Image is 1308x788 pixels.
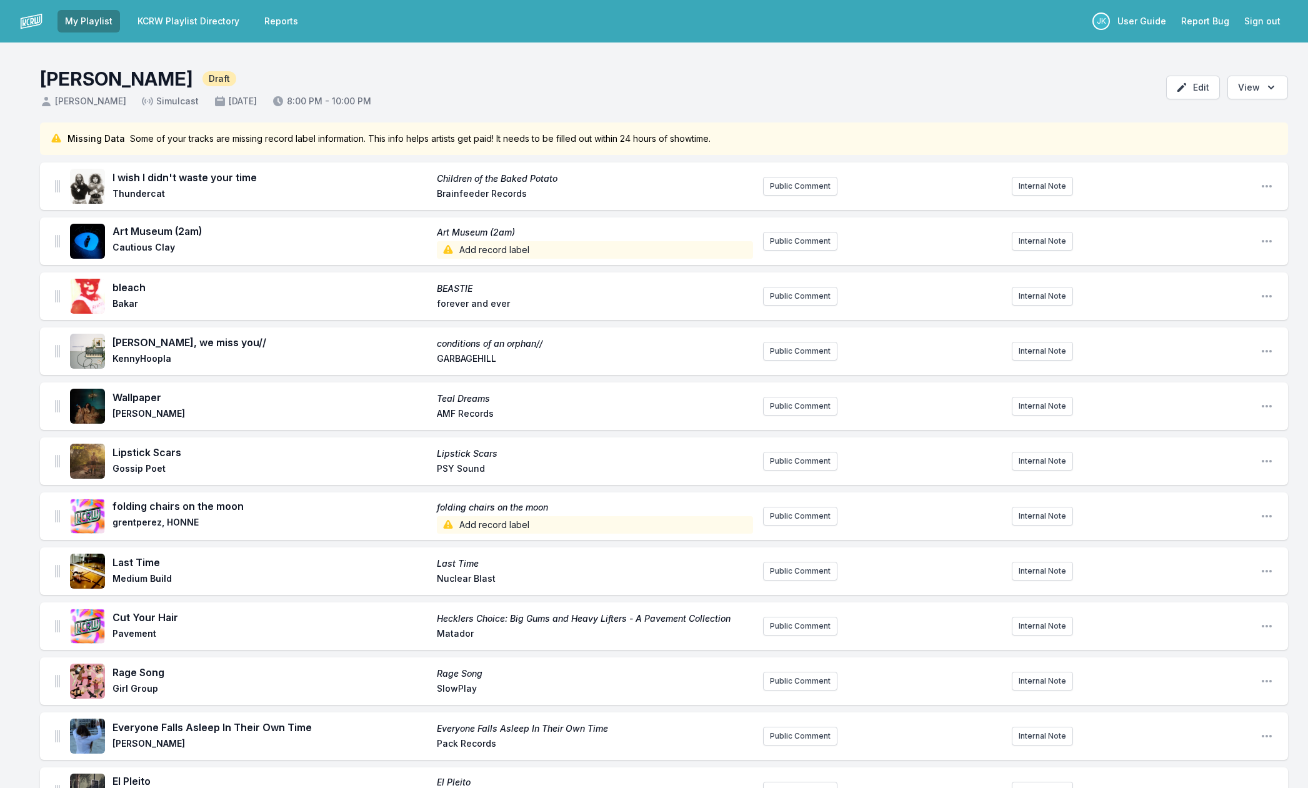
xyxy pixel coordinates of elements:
button: Open options [1227,76,1288,99]
button: Internal Note [1012,177,1073,196]
a: Reports [257,10,306,32]
button: Public Comment [763,287,837,306]
img: Rage Song [70,664,105,699]
span: GARBAGEHILL [437,352,754,367]
span: Last Time [437,557,754,570]
img: Everyone Falls Asleep In Their Own Time [70,719,105,754]
span: Pavement [112,627,429,642]
span: bleach [112,280,429,295]
span: Children of the Baked Potato [437,172,754,185]
button: Open playlist item options [1261,675,1273,687]
span: Cautious Clay [112,241,429,259]
button: Internal Note [1012,727,1073,746]
span: Lipstick Scars [437,447,754,460]
button: Open playlist item options [1261,620,1273,632]
button: Open playlist item options [1261,565,1273,577]
span: Lipstick Scars [112,445,429,460]
a: User Guide [1110,10,1174,32]
button: Public Comment [763,397,837,416]
img: folding chairs on the moon [70,499,105,534]
button: Open playlist item options [1261,180,1273,192]
a: KCRW Playlist Directory [130,10,247,32]
button: Internal Note [1012,397,1073,416]
button: Public Comment [763,562,837,581]
button: Edit [1166,76,1220,99]
span: Add record label [437,241,754,259]
button: Public Comment [763,727,837,746]
h1: [PERSON_NAME] [40,67,192,90]
button: Internal Note [1012,452,1073,471]
span: grentperez, HONNE [112,516,429,534]
img: Drag Handle [55,620,60,632]
span: Simulcast [141,95,199,107]
button: Open playlist item options [1261,455,1273,467]
span: Art Museum (2am) [112,224,429,239]
span: Art Museum (2am) [437,226,754,239]
a: My Playlist [57,10,120,32]
button: Public Comment [763,617,837,636]
button: Public Comment [763,507,837,526]
span: [PERSON_NAME] [40,95,126,107]
img: Drag Handle [55,730,60,742]
img: Drag Handle [55,455,60,467]
button: Public Comment [763,452,837,471]
button: Open playlist item options [1261,345,1273,357]
span: folding chairs on the moon [112,499,429,514]
span: [PERSON_NAME] [112,737,429,752]
img: Lipstick Scars [70,444,105,479]
span: Teal Dreams [437,392,754,405]
img: Drag Handle [55,345,60,357]
img: Hecklers Choice: Big Gums and Heavy Lifters - A Pavement Collection [70,609,105,644]
span: Brainfeeder Records [437,187,754,202]
a: Report Bug [1174,10,1237,32]
span: Gossip Poet [112,462,429,477]
span: [PERSON_NAME] [112,407,429,422]
span: folding chairs on the moon [437,501,754,514]
span: Nuclear Blast [437,572,754,587]
img: logo-white-87cec1fa9cbef997252546196dc51331.png [20,10,42,32]
button: Open playlist item options [1261,510,1273,522]
span: Cut Your Hair [112,610,429,625]
img: Children of the Baked Potato [70,169,105,204]
img: Drag Handle [55,290,60,302]
span: Bakar [112,297,429,312]
span: forever and ever [437,297,754,312]
button: Public Comment [763,177,837,196]
span: Add record label [437,516,754,534]
img: Drag Handle [55,400,60,412]
button: Internal Note [1012,507,1073,526]
img: Drag Handle [55,510,60,522]
img: Teal Dreams [70,389,105,424]
span: Wallpaper [112,390,429,405]
span: Thundercat [112,187,429,202]
span: SlowPlay [437,682,754,697]
button: Internal Note [1012,342,1073,361]
button: Internal Note [1012,232,1073,251]
button: Public Comment [763,672,837,691]
span: AMF Records [437,407,754,422]
img: Drag Handle [55,180,60,192]
span: 8:00 PM - 10:00 PM [272,95,371,107]
span: Some of your tracks are missing record label information. This info helps artists get paid! It ne... [130,132,711,145]
span: Pack Records [437,737,754,752]
button: Open playlist item options [1261,290,1273,302]
img: Drag Handle [55,675,60,687]
button: Internal Note [1012,672,1073,691]
button: Public Comment [763,232,837,251]
span: Last Time [112,555,429,570]
span: conditions of an orphan// [437,337,754,350]
span: Rage Song [437,667,754,680]
button: Internal Note [1012,287,1073,306]
img: BEASTIE [70,279,105,314]
span: Medium Build [112,572,429,587]
p: Jason Kramer [1092,12,1110,30]
span: PSY Sound [437,462,754,477]
img: Drag Handle [55,565,60,577]
img: Last Time [70,554,105,589]
button: Internal Note [1012,562,1073,581]
button: Internal Note [1012,617,1073,636]
span: Everyone Falls Asleep In Their Own Time [112,720,429,735]
span: KennyHoopla [112,352,429,367]
button: Public Comment [763,342,837,361]
button: Open playlist item options [1261,730,1273,742]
